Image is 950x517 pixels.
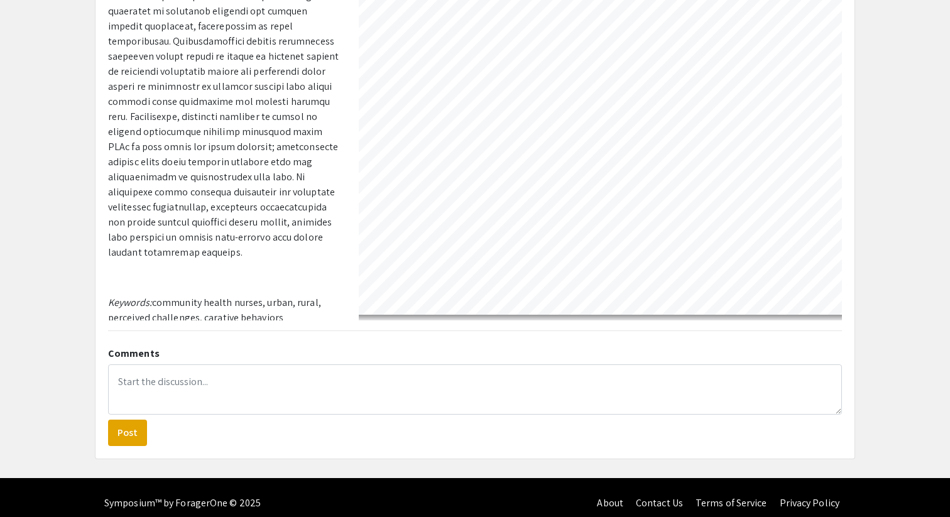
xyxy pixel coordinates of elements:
[9,460,53,508] iframe: Chat
[636,496,683,509] a: Contact Us
[597,496,623,509] a: About
[696,496,767,509] a: Terms of Service
[108,347,842,359] h2: Comments
[108,296,152,309] em: Keywords:
[780,496,839,509] a: Privacy Policy
[108,420,147,446] button: Post
[108,295,340,325] p: community health nurses, urban, rural, perceived challenges, carative behaviors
